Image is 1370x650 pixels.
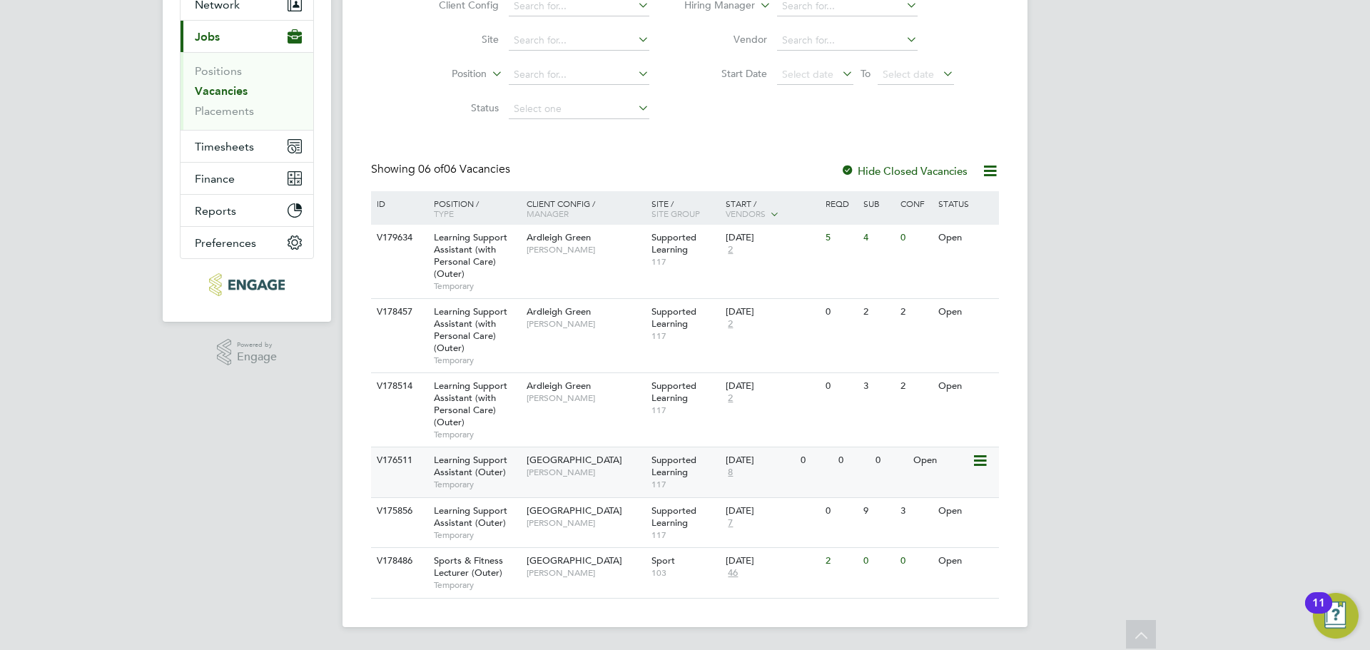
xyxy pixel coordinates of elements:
span: 117 [651,330,719,342]
div: 2 [897,373,934,400]
a: Vacancies [195,84,248,98]
span: Learning Support Assistant (Outer) [434,504,507,529]
div: 2 [897,299,934,325]
span: Supported Learning [651,231,696,255]
div: Start / [722,191,822,227]
div: 0 [797,447,834,474]
div: [DATE] [726,232,818,244]
div: ID [373,191,423,215]
div: V178457 [373,299,423,325]
div: 0 [897,548,934,574]
a: Powered byEngage [217,339,278,366]
span: 7 [726,517,735,529]
span: Powered by [237,339,277,351]
label: Hide Closed Vacancies [841,164,968,178]
label: Vendor [685,33,767,46]
div: 2 [860,299,897,325]
div: Open [935,373,997,400]
div: V178486 [373,548,423,574]
span: Supported Learning [651,305,696,330]
span: Ardleigh Green [527,231,591,243]
div: 0 [822,373,859,400]
span: [PERSON_NAME] [527,567,644,579]
button: Open Resource Center, 11 new notifications [1313,593,1359,639]
a: Placements [195,104,254,118]
div: [DATE] [726,306,818,318]
span: Reports [195,204,236,218]
span: Ardleigh Green [527,305,591,318]
div: Open [935,498,997,524]
div: Jobs [181,52,313,130]
div: Open [935,225,997,251]
div: Status [935,191,997,215]
div: 3 [897,498,934,524]
span: 117 [651,256,719,268]
div: 9 [860,498,897,524]
span: Temporary [434,479,519,490]
div: Position / [423,191,523,225]
span: [GEOGRAPHIC_DATA] [527,454,622,466]
span: Site Group [651,208,700,219]
span: Temporary [434,355,519,366]
div: 3 [860,373,897,400]
span: Temporary [434,529,519,541]
label: Site [417,33,499,46]
span: Select date [782,68,833,81]
span: 2 [726,318,735,330]
a: Positions [195,64,242,78]
span: [GEOGRAPHIC_DATA] [527,554,622,567]
div: [DATE] [726,455,793,467]
span: [PERSON_NAME] [527,517,644,529]
div: 2 [822,548,859,574]
label: Position [405,67,487,81]
div: V176511 [373,447,423,474]
span: Manager [527,208,569,219]
span: Select date [883,68,934,81]
div: 11 [1312,603,1325,621]
div: 0 [835,447,872,474]
button: Preferences [181,227,313,258]
span: Type [434,208,454,219]
label: Status [417,101,499,114]
span: Learning Support Assistant (Outer) [434,454,507,478]
div: Client Config / [523,191,648,225]
span: [PERSON_NAME] [527,392,644,404]
span: [PERSON_NAME] [527,318,644,330]
span: 8 [726,467,735,479]
span: 2 [726,392,735,405]
div: Reqd [822,191,859,215]
div: Open [935,299,997,325]
span: To [856,64,875,83]
button: Reports [181,195,313,226]
div: [DATE] [726,505,818,517]
span: Timesheets [195,140,254,153]
button: Finance [181,163,313,194]
div: Sub [860,191,897,215]
span: Sports & Fitness Lecturer (Outer) [434,554,503,579]
div: Open [935,548,997,574]
span: 117 [651,405,719,416]
span: Ardleigh Green [527,380,591,392]
div: V175856 [373,498,423,524]
span: 2 [726,244,735,256]
span: [PERSON_NAME] [527,244,644,255]
input: Search for... [777,31,918,51]
input: Search for... [509,65,649,85]
span: Learning Support Assistant (with Personal Care) (Outer) [434,305,507,354]
span: Finance [195,172,235,186]
span: Sport [651,554,675,567]
span: Temporary [434,429,519,440]
span: [PERSON_NAME] [527,467,644,478]
span: [GEOGRAPHIC_DATA] [527,504,622,517]
div: 0 [872,447,909,474]
label: Start Date [685,67,767,80]
div: 0 [822,299,859,325]
span: 103 [651,567,719,579]
span: Preferences [195,236,256,250]
div: 4 [860,225,897,251]
button: Jobs [181,21,313,52]
span: Engage [237,351,277,363]
div: 0 [822,498,859,524]
span: Temporary [434,579,519,591]
span: Jobs [195,30,220,44]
